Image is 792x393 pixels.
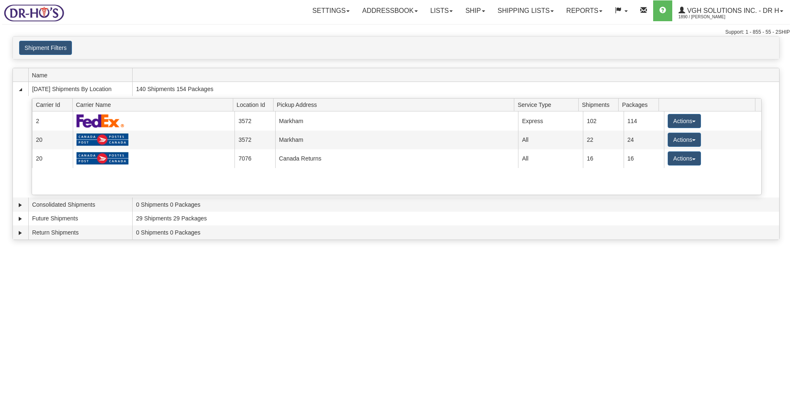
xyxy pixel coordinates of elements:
[16,85,25,94] a: Collapse
[32,149,72,168] td: 20
[275,149,518,168] td: Canada Returns
[32,131,72,149] td: 20
[234,111,275,130] td: 3572
[306,0,356,21] a: Settings
[583,111,623,130] td: 102
[132,198,779,212] td: 0 Shipments 0 Packages
[237,98,273,111] span: Location Id
[672,0,790,21] a: VGH Solutions Inc. - Dr H 1890 / [PERSON_NAME]
[622,98,659,111] span: Packages
[28,225,132,240] td: Return Shipments
[132,212,779,226] td: 29 Shipments 29 Packages
[583,149,623,168] td: 16
[19,41,72,55] button: Shipment Filters
[624,111,664,130] td: 114
[356,0,424,21] a: Addressbook
[277,98,514,111] span: Pickup Address
[76,98,233,111] span: Carrier Name
[32,111,72,130] td: 2
[624,131,664,149] td: 24
[28,198,132,212] td: Consolidated Shipments
[132,82,779,96] td: 140 Shipments 154 Packages
[582,98,619,111] span: Shipments
[518,131,583,149] td: All
[668,151,701,166] button: Actions
[773,154,791,239] iframe: chat widget
[76,152,129,165] img: Canada Post
[16,201,25,209] a: Expand
[28,212,132,226] td: Future Shipments
[76,114,124,128] img: FedEx Express®
[16,229,25,237] a: Expand
[234,149,275,168] td: 7076
[679,13,741,21] span: 1890 / [PERSON_NAME]
[275,131,518,149] td: Markham
[36,98,72,111] span: Carrier Id
[518,149,583,168] td: All
[560,0,609,21] a: Reports
[491,0,560,21] a: Shipping lists
[2,2,66,23] img: logo1890.jpg
[32,69,132,82] span: Name
[234,131,275,149] td: 3572
[2,29,790,36] div: Support: 1 - 855 - 55 - 2SHIP
[624,149,664,168] td: 16
[685,7,779,14] span: VGH Solutions Inc. - Dr H
[668,114,701,128] button: Actions
[76,133,129,146] img: Canada Post
[668,133,701,147] button: Actions
[28,82,132,96] td: [DATE] Shipments By Location
[583,131,623,149] td: 22
[424,0,459,21] a: Lists
[459,0,491,21] a: Ship
[518,111,583,130] td: Express
[275,111,518,130] td: Markham
[132,225,779,240] td: 0 Shipments 0 Packages
[16,215,25,223] a: Expand
[518,98,578,111] span: Service Type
